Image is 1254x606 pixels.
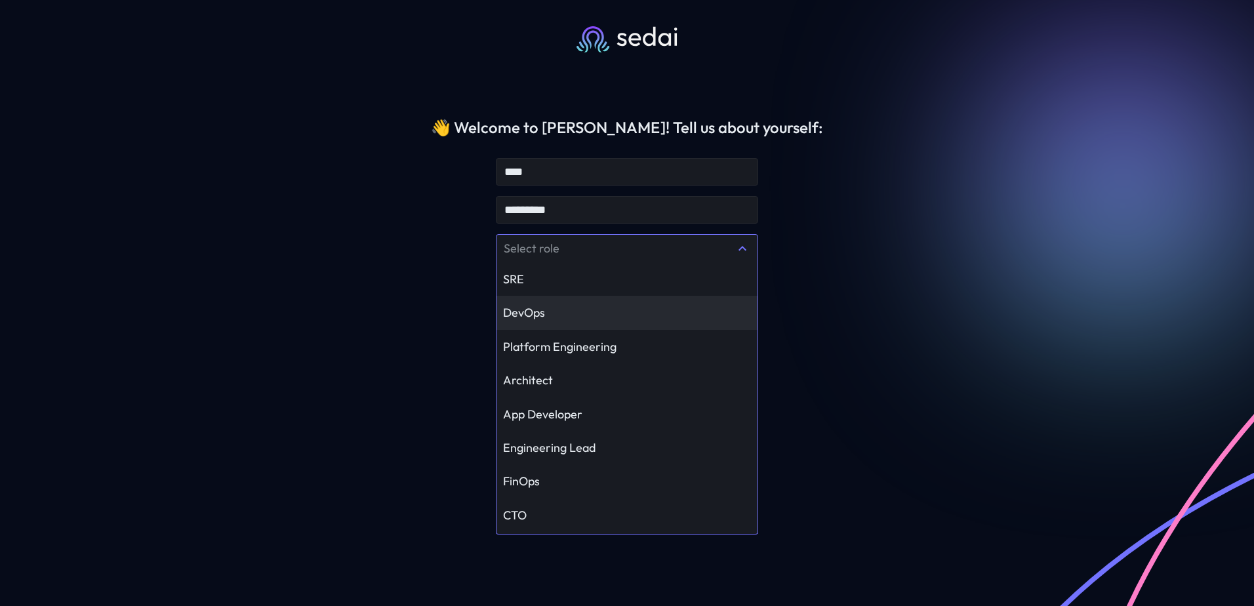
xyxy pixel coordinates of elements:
[503,508,751,523] div: CTO
[503,339,751,354] div: Platform Engineering
[504,241,735,256] div: Select role
[431,118,823,137] div: 👋 Welcome to [PERSON_NAME]! Tell us about yourself:
[503,407,751,422] div: App Developer
[503,305,751,320] div: DevOps
[503,373,751,388] div: Architect
[503,272,751,287] div: SRE
[503,440,751,455] div: Engineering Lead
[503,474,751,489] div: FinOps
